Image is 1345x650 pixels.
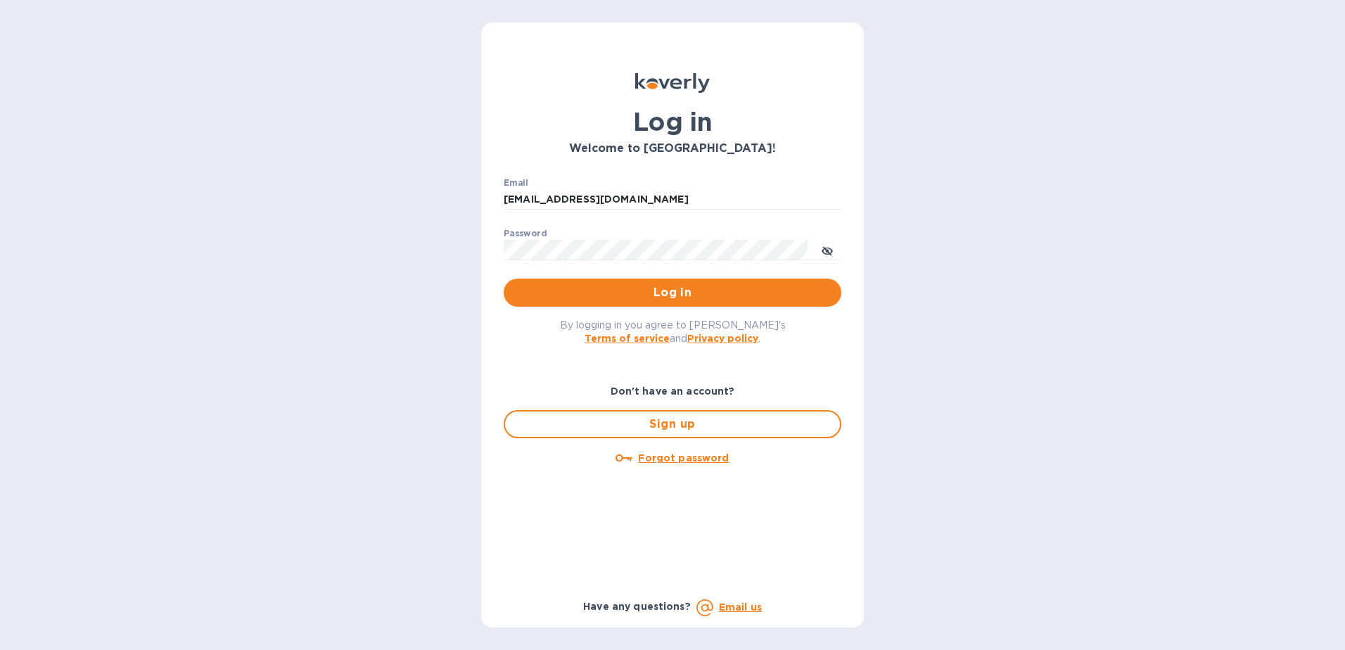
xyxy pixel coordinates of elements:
[638,452,729,464] u: Forgot password
[583,601,691,612] b: Have any questions?
[504,410,841,438] button: Sign up
[516,416,829,433] span: Sign up
[504,179,528,187] label: Email
[813,236,841,264] button: toggle password visibility
[585,333,670,344] a: Terms of service
[515,284,830,301] span: Log in
[504,142,841,155] h3: Welcome to [GEOGRAPHIC_DATA]!
[687,333,758,344] a: Privacy policy
[504,229,547,238] label: Password
[504,189,841,210] input: Enter email address
[560,319,786,344] span: By logging in you agree to [PERSON_NAME]'s and .
[635,73,710,93] img: Koverly
[611,385,735,397] b: Don't have an account?
[504,107,841,136] h1: Log in
[719,601,762,613] a: Email us
[504,279,841,307] button: Log in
